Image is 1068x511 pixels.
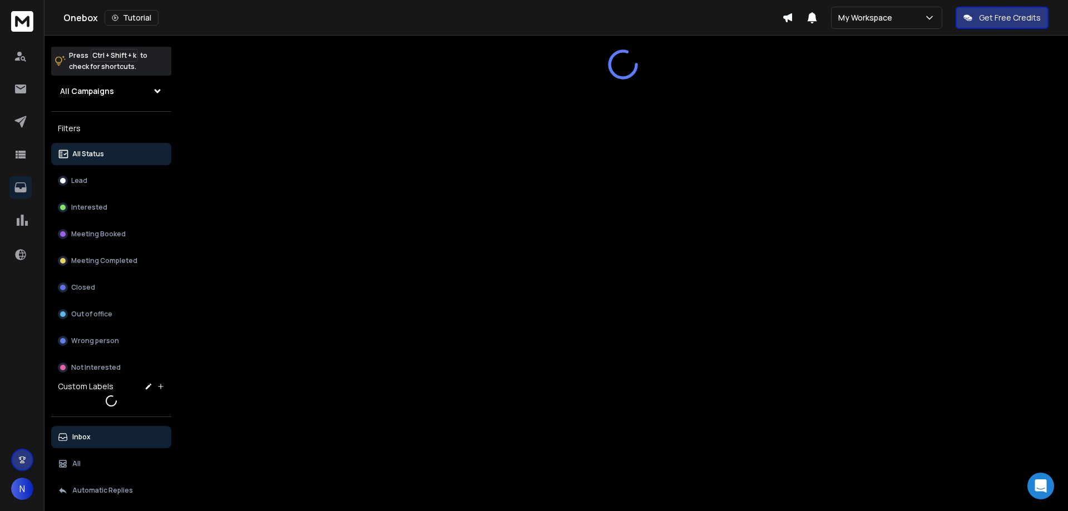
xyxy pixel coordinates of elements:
button: Closed [51,276,171,299]
button: Tutorial [105,10,159,26]
button: Meeting Booked [51,223,171,245]
button: Inbox [51,426,171,448]
button: Meeting Completed [51,250,171,272]
p: Automatic Replies [72,486,133,495]
button: All Campaigns [51,80,171,102]
button: All [51,453,171,475]
button: Not Interested [51,356,171,379]
button: Get Free Credits [956,7,1049,29]
p: Inbox [72,433,91,441]
p: Lead [71,176,87,185]
h3: Filters [51,121,171,136]
p: Out of office [71,310,112,319]
button: N [11,478,33,500]
button: All Status [51,143,171,165]
p: Wrong person [71,336,119,345]
p: All Status [72,150,104,158]
button: Wrong person [51,330,171,352]
p: Closed [71,283,95,292]
h1: All Campaigns [60,86,114,97]
p: Press to check for shortcuts. [69,50,147,72]
p: Meeting Booked [71,230,126,239]
p: Get Free Credits [979,12,1041,23]
h3: Custom Labels [58,381,113,392]
button: Automatic Replies [51,479,171,502]
div: Open Intercom Messenger [1027,473,1054,499]
span: Ctrl + Shift + k [91,49,138,62]
button: Out of office [51,303,171,325]
p: All [72,459,81,468]
div: Onebox [63,10,782,26]
p: My Workspace [838,12,897,23]
p: Not Interested [71,363,121,372]
p: Interested [71,203,107,212]
button: Lead [51,170,171,192]
p: Meeting Completed [71,256,137,265]
button: Interested [51,196,171,219]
